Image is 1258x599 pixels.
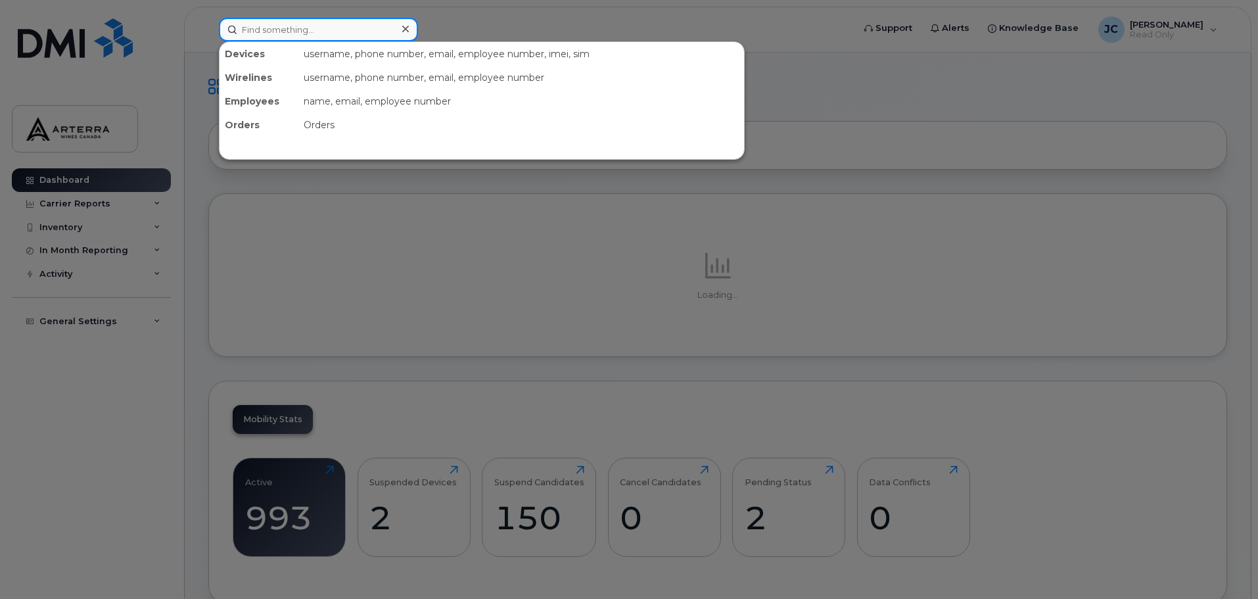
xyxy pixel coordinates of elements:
[298,89,744,113] div: name, email, employee number
[220,89,298,113] div: Employees
[220,113,298,137] div: Orders
[220,42,298,66] div: Devices
[298,42,744,66] div: username, phone number, email, employee number, imei, sim
[298,66,744,89] div: username, phone number, email, employee number
[298,113,744,137] div: Orders
[220,66,298,89] div: Wirelines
